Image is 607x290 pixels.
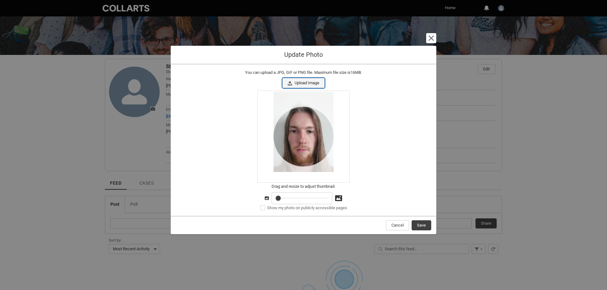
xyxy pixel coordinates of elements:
span: 16 [351,70,355,75]
button: Cancel [386,220,409,230]
span: Cancel [391,221,404,230]
span: Show my photo on publicly accessible pages [267,205,347,210]
span: Drag and resize to adjust thumbnail. [272,184,335,189]
button: Cancel and close [426,33,436,43]
button: Upload Image [282,78,325,88]
div: Drag to adjust thumbnail. [258,91,349,182]
div: You can upload a JPG, GIF or PNG file. Maximum file size is MB. [176,69,431,78]
span: Save [417,221,426,230]
button: Save [412,220,431,230]
h1: Update Photo [176,51,431,59]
